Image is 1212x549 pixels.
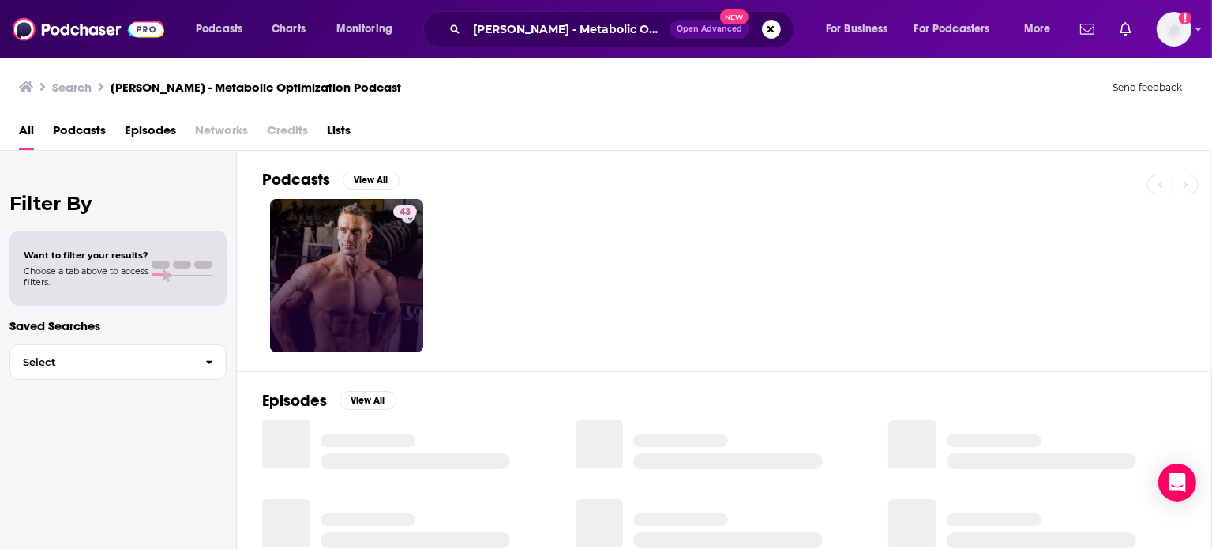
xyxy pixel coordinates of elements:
[196,18,242,40] span: Podcasts
[9,318,227,333] p: Saved Searches
[1074,16,1101,43] a: Show notifications dropdown
[815,17,908,42] button: open menu
[272,18,306,40] span: Charts
[13,14,164,44] img: Podchaser - Follow, Share and Rate Podcasts
[53,118,106,150] a: Podcasts
[52,80,92,95] h3: Search
[1157,12,1191,47] button: Show profile menu
[262,170,330,190] h2: Podcasts
[9,344,227,380] button: Select
[267,118,308,150] span: Credits
[1157,12,1191,47] img: User Profile
[185,17,263,42] button: open menu
[270,199,423,352] a: 43
[262,391,396,411] a: EpisodesView All
[1024,18,1051,40] span: More
[262,170,400,190] a: PodcastsView All
[10,357,193,367] span: Select
[914,18,990,40] span: For Podcasters
[438,11,809,47] div: Search podcasts, credits, & more...
[24,250,148,261] span: Want to filter your results?
[1157,12,1191,47] span: Logged in as Ashley_Beenen
[904,17,1013,42] button: open menu
[1108,81,1187,94] button: Send feedback
[19,118,34,150] a: All
[111,80,401,95] h3: [PERSON_NAME] - Metabolic Optimization Podcast
[343,171,400,190] button: View All
[670,20,749,39] button: Open AdvancedNew
[262,391,327,411] h2: Episodes
[720,9,749,24] span: New
[1113,16,1138,43] a: Show notifications dropdown
[826,18,888,40] span: For Business
[336,18,392,40] span: Monitoring
[9,192,227,215] h2: Filter By
[24,265,148,288] span: Choose a tab above to access filters.
[261,17,315,42] a: Charts
[1179,12,1191,24] svg: Add a profile image
[393,205,417,218] a: 43
[1158,464,1196,502] div: Open Intercom Messenger
[400,205,411,220] span: 43
[1013,17,1071,42] button: open menu
[125,118,176,150] a: Episodes
[325,17,413,42] button: open menu
[195,118,248,150] span: Networks
[327,118,351,150] a: Lists
[340,391,396,410] button: View All
[467,17,670,42] input: Search podcasts, credits, & more...
[677,25,742,33] span: Open Advanced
